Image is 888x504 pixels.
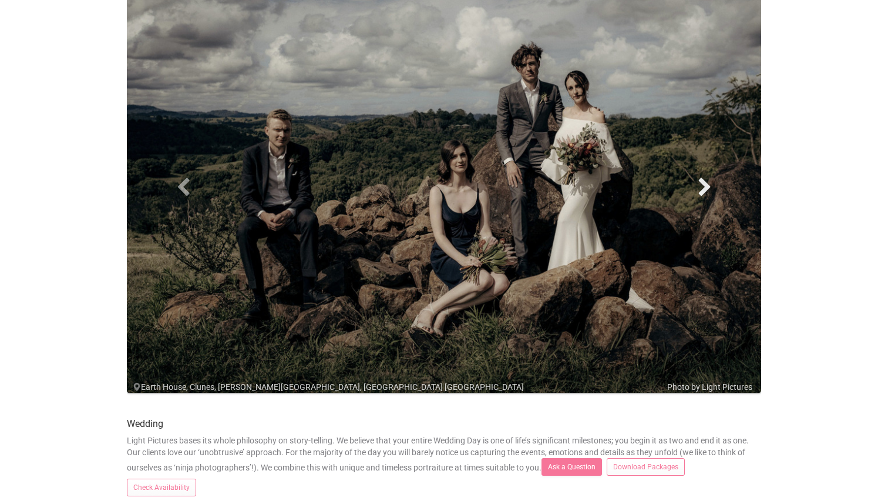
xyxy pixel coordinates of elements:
[127,419,761,429] h4: Wedding
[607,458,685,476] a: Download Packages
[127,479,196,496] a: Check Availability
[133,381,767,393] div: Earth House, Clunes, [PERSON_NAME][GEOGRAPHIC_DATA], [GEOGRAPHIC_DATA] [GEOGRAPHIC_DATA]
[541,458,602,476] a: Ask a Question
